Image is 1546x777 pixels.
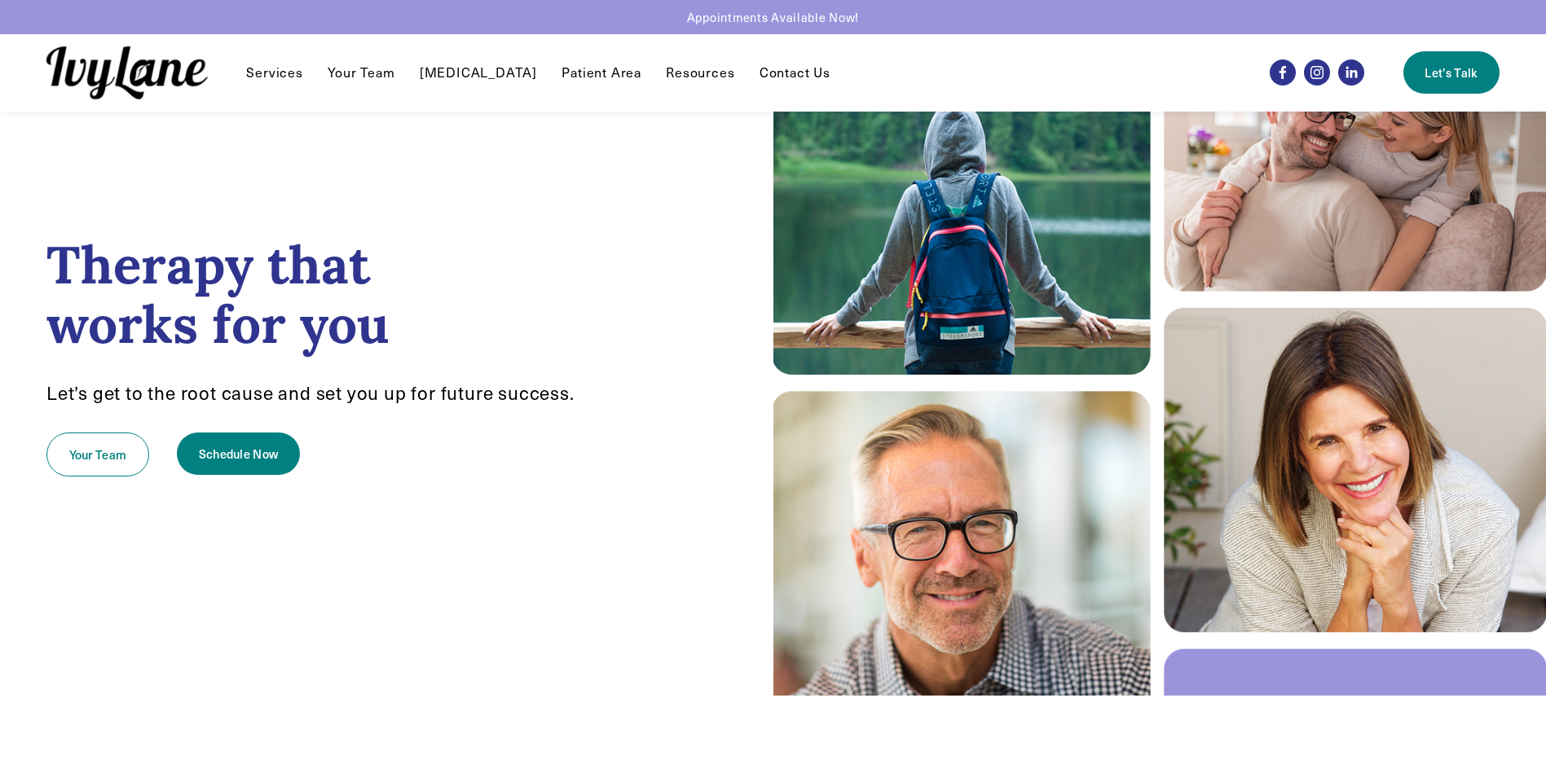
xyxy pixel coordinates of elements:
img: Ivy Lane Counseling &mdash; Therapy that works for you [46,46,208,99]
a: LinkedIn [1338,59,1364,86]
span: Let’s get to the root cause and set you up for future success. [46,380,575,405]
a: [MEDICAL_DATA] [420,63,537,82]
strong: Therapy that works for you [46,231,390,358]
a: Instagram [1304,59,1330,86]
a: Let's Talk [1403,51,1500,94]
a: Patient Area [562,63,641,82]
a: Your Team [328,63,394,82]
a: Schedule Now [177,432,300,475]
a: folder dropdown [246,63,302,82]
a: Contact Us [760,63,830,82]
span: Services [246,64,302,81]
a: Your Team [46,432,149,476]
a: Facebook [1270,59,1296,86]
span: Resources [666,64,734,81]
a: folder dropdown [666,63,734,82]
